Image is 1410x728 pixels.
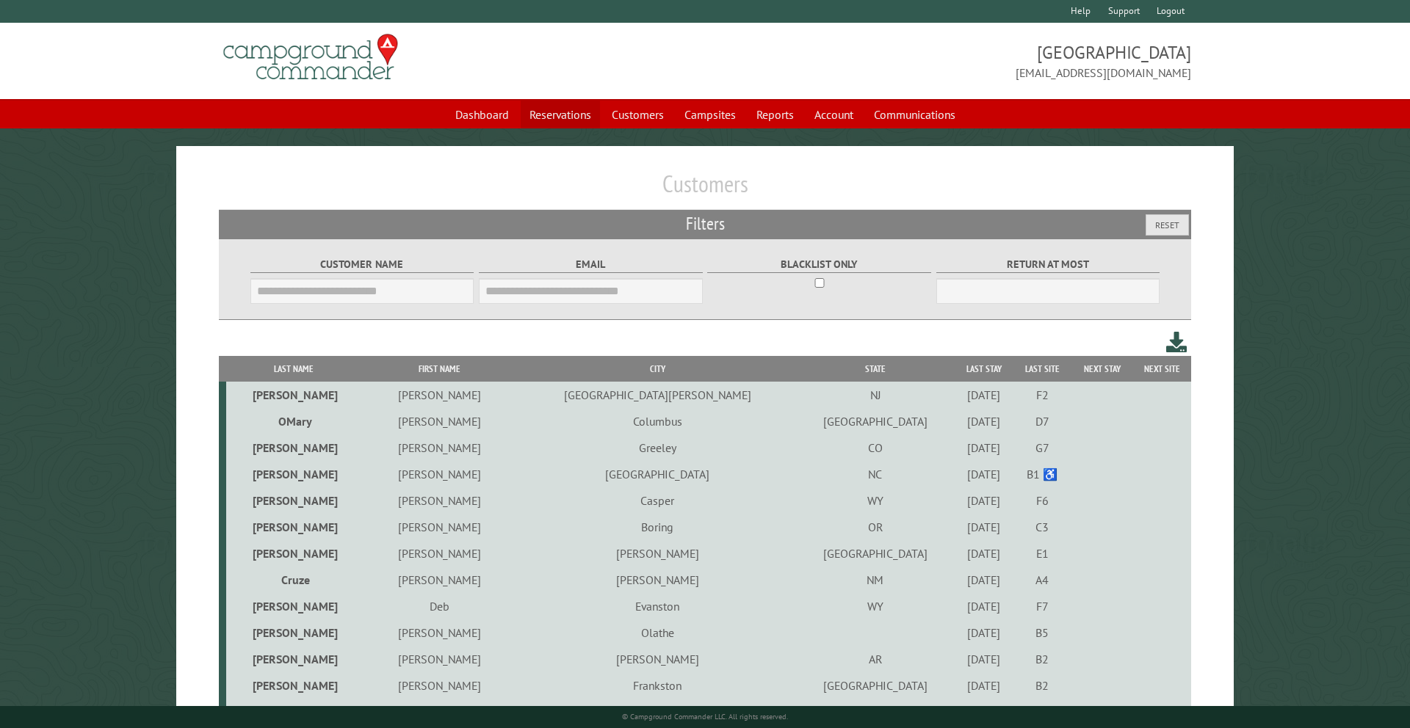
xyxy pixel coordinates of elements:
[518,434,796,461] td: Greeley
[1013,672,1071,699] td: B2
[219,210,1192,238] h2: Filters
[518,672,796,699] td: Frankston
[956,678,1010,693] div: [DATE]
[956,414,1010,429] div: [DATE]
[518,461,796,487] td: [GEOGRAPHIC_DATA]
[226,408,361,434] td: OMary
[956,625,1010,640] div: [DATE]
[1132,356,1191,382] th: Next Site
[1013,434,1071,461] td: G7
[518,619,796,646] td: Olathe
[956,599,1010,614] div: [DATE]
[806,101,862,128] a: Account
[518,356,796,382] th: City
[518,567,796,593] td: [PERSON_NAME]
[1166,329,1187,356] a: Download this customer list (.csv)
[1013,514,1071,540] td: C3
[705,40,1191,81] span: [GEOGRAPHIC_DATA] [EMAIL_ADDRESS][DOMAIN_NAME]
[954,356,1013,382] th: Last Stay
[1013,408,1071,434] td: D7
[446,101,518,128] a: Dashboard
[936,256,1160,273] label: Return at most
[956,520,1010,534] div: [DATE]
[797,699,955,725] td: CO
[361,408,519,434] td: [PERSON_NAME]
[361,672,519,699] td: [PERSON_NAME]
[361,567,519,593] td: [PERSON_NAME]
[603,101,673,128] a: Customers
[250,256,474,273] label: Customer Name
[226,646,361,672] td: [PERSON_NAME]
[622,712,788,721] small: © Campground Commander LLC. All rights reserved.
[479,256,703,273] label: Email
[797,646,955,672] td: AR
[1013,567,1071,593] td: A4
[1013,619,1071,646] td: B5
[518,487,796,514] td: Casper
[361,699,519,725] td: [PERSON_NAME]
[361,382,519,408] td: [PERSON_NAME]
[707,256,931,273] label: Blacklist only
[1013,461,1071,487] td: B1 ♿
[676,101,745,128] a: Campsites
[1013,646,1071,672] td: B2
[956,440,1010,455] div: [DATE]
[226,382,361,408] td: [PERSON_NAME]
[219,170,1192,210] h1: Customers
[226,514,361,540] td: [PERSON_NAME]
[797,434,955,461] td: CO
[226,593,361,619] td: [PERSON_NAME]
[865,101,964,128] a: Communications
[226,434,361,461] td: [PERSON_NAME]
[797,461,955,487] td: NC
[226,356,361,382] th: Last Name
[1013,356,1071,382] th: Last Site
[748,101,803,128] a: Reports
[518,382,796,408] td: [GEOGRAPHIC_DATA][PERSON_NAME]
[1013,487,1071,514] td: F6
[518,646,796,672] td: [PERSON_NAME]
[361,434,519,461] td: [PERSON_NAME]
[797,356,955,382] th: State
[518,699,796,725] td: Greeley
[219,29,402,86] img: Campground Commander
[361,646,519,672] td: [PERSON_NAME]
[956,546,1010,561] div: [DATE]
[518,514,796,540] td: Boring
[518,540,796,567] td: [PERSON_NAME]
[361,461,519,487] td: [PERSON_NAME]
[797,672,955,699] td: [GEOGRAPHIC_DATA]
[1013,593,1071,619] td: F7
[226,567,361,593] td: Cruze
[226,461,361,487] td: [PERSON_NAME]
[521,101,600,128] a: Reservations
[797,514,955,540] td: OR
[361,356,519,382] th: First Name
[1146,214,1189,236] button: Reset
[361,514,519,540] td: [PERSON_NAME]
[797,593,955,619] td: WY
[797,487,955,514] td: WY
[226,540,361,567] td: [PERSON_NAME]
[361,593,519,619] td: Deb
[956,387,1010,402] div: [DATE]
[226,487,361,514] td: [PERSON_NAME]
[361,540,519,567] td: [PERSON_NAME]
[797,408,955,434] td: [GEOGRAPHIC_DATA]
[226,672,361,699] td: [PERSON_NAME]
[361,619,519,646] td: [PERSON_NAME]
[518,593,796,619] td: Evanston
[226,699,361,725] td: [PERSON_NAME]
[1013,382,1071,408] td: F2
[361,487,519,514] td: [PERSON_NAME]
[956,493,1010,508] div: [DATE]
[797,567,955,593] td: NM
[226,619,361,646] td: [PERSON_NAME]
[956,652,1010,666] div: [DATE]
[518,408,796,434] td: Columbus
[1013,540,1071,567] td: E1
[956,572,1010,587] div: [DATE]
[797,540,955,567] td: [GEOGRAPHIC_DATA]
[1071,356,1133,382] th: Next Stay
[797,382,955,408] td: NJ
